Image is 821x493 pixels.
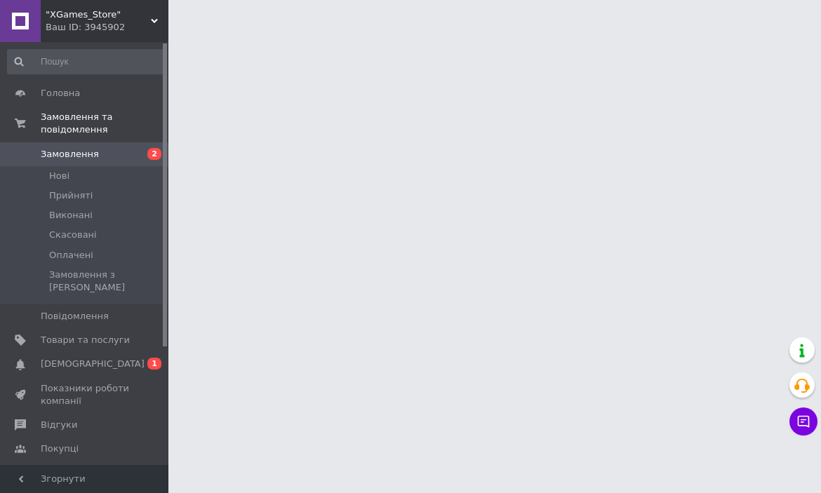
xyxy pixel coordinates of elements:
[41,111,168,136] span: Замовлення та повідомлення
[46,8,151,21] span: "XGames_Store"
[49,229,97,241] span: Скасовані
[41,148,99,161] span: Замовлення
[147,358,161,370] span: 1
[41,419,77,431] span: Відгуки
[49,170,69,182] span: Нові
[49,269,164,294] span: Замовлення з [PERSON_NAME]
[41,87,80,100] span: Головна
[7,49,166,74] input: Пошук
[41,334,130,346] span: Товари та послуги
[49,209,93,222] span: Виконані
[41,358,145,370] span: [DEMOGRAPHIC_DATA]
[147,148,161,160] span: 2
[41,443,79,455] span: Покупці
[41,310,109,323] span: Повідомлення
[49,249,93,262] span: Оплачені
[789,407,817,435] button: Чат з покупцем
[46,21,168,34] div: Ваш ID: 3945902
[49,189,93,202] span: Прийняті
[41,382,130,407] span: Показники роботи компанії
